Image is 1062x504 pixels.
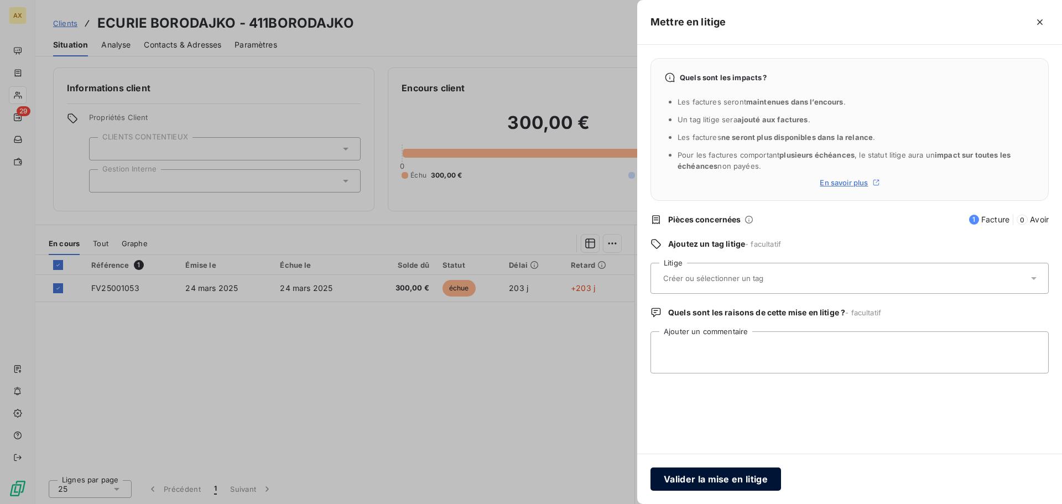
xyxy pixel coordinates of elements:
[668,239,745,248] span: Ajoutez un tag litige
[969,214,1049,225] span: Facture Avoir
[680,73,767,82] span: Quels sont les impacts ?
[668,308,845,317] span: Quels sont les raisons de cette mise en litige ?
[678,150,1011,170] span: Pour les factures comportant , le statut litige aura un non payées.
[1017,215,1028,225] span: 0
[678,133,875,142] span: Les factures .
[737,115,808,124] span: ajouté aux factures
[1024,466,1051,493] iframe: Intercom live chat
[746,97,844,106] span: maintenues dans l’encours
[969,215,979,225] span: 1
[662,273,823,283] input: Créer ou sélectionner un tag
[650,14,726,30] h5: Mettre en litige
[721,133,873,142] span: ne seront plus disponibles dans la relance
[678,97,846,106] span: Les factures seront .
[845,308,881,317] span: - facultatif
[668,214,741,225] span: Pièces concernées
[678,115,810,124] span: Un tag litige sera .
[650,467,781,491] button: Valider la mise en litige
[779,150,855,159] span: plusieurs échéances
[745,240,781,248] span: - facultatif
[820,178,868,187] span: En savoir plus
[664,178,1035,187] a: En savoir plus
